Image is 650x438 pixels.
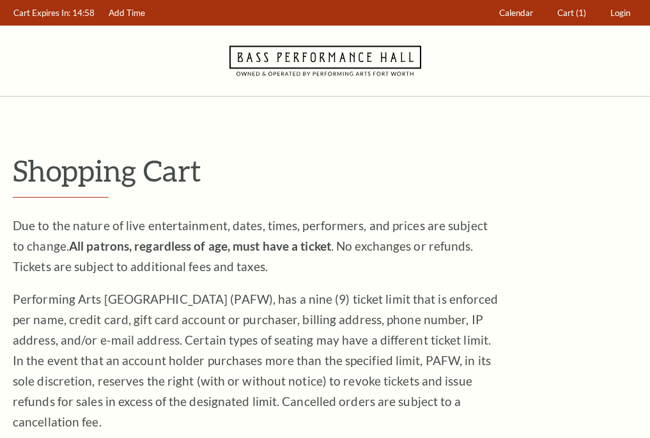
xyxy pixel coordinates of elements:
[13,218,488,274] span: Due to the nature of live entertainment, dates, times, performers, and prices are subject to chan...
[576,8,586,18] span: (1)
[13,154,637,187] p: Shopping Cart
[610,8,630,18] span: Login
[13,8,70,18] span: Cart Expires In:
[557,8,574,18] span: Cart
[13,289,499,432] p: Performing Arts [GEOGRAPHIC_DATA] (PAFW), has a nine (9) ticket limit that is enforced per name, ...
[69,239,331,253] strong: All patrons, regardless of age, must have a ticket
[499,8,533,18] span: Calendar
[552,1,592,26] a: Cart (1)
[605,1,637,26] a: Login
[103,1,151,26] a: Add Time
[493,1,539,26] a: Calendar
[72,8,95,18] span: 14:58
